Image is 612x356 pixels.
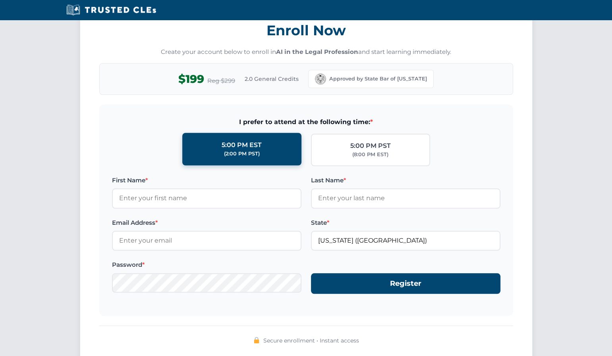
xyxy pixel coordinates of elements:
[207,76,235,86] span: Reg $299
[112,218,301,228] label: Email Address
[112,176,301,185] label: First Name
[245,75,299,83] span: 2.0 General Credits
[99,48,513,57] p: Create your account below to enroll in and start learning immediately.
[178,70,204,88] span: $199
[263,336,359,345] span: Secure enrollment • Instant access
[315,73,326,84] img: California Bar
[112,260,301,270] label: Password
[352,151,388,159] div: (8:00 PM EST)
[311,218,500,228] label: State
[311,188,500,208] input: Enter your last name
[99,18,513,43] h3: Enroll Now
[311,273,500,294] button: Register
[112,117,500,127] span: I prefer to attend at the following time:
[311,231,500,251] input: California (CA)
[253,337,260,343] img: 🔒
[311,176,500,185] label: Last Name
[64,4,159,16] img: Trusted CLEs
[112,231,301,251] input: Enter your email
[329,75,427,83] span: Approved by State Bar of [US_STATE]
[224,150,260,158] div: (2:00 PM PST)
[350,141,391,151] div: 5:00 PM PST
[222,140,262,150] div: 5:00 PM EST
[276,48,358,56] strong: AI in the Legal Profession
[112,188,301,208] input: Enter your first name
